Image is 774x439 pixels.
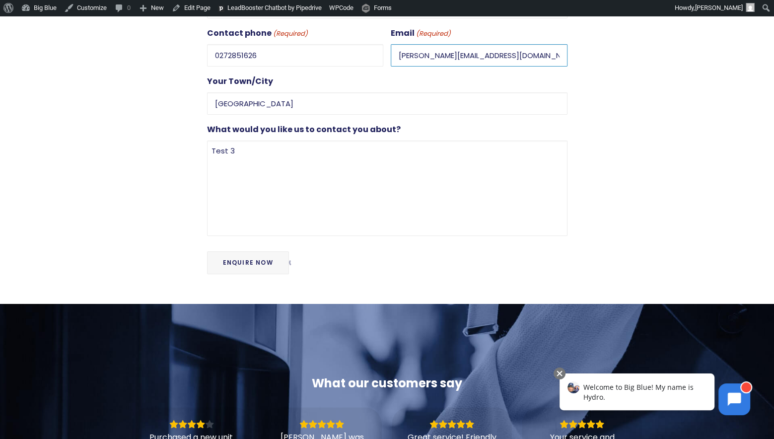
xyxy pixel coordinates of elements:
[272,28,308,40] span: (Required)
[207,251,289,274] input: Enquire Now
[207,74,273,88] label: Your Town/City
[207,26,308,40] label: Contact phone
[391,26,451,40] label: Email
[274,420,369,429] div: Rating: 5.0 out of 5
[207,123,401,137] label: What would you like us to contact you about?
[144,420,239,429] div: Rating: 4.0 out of 5
[549,366,760,425] iframe: Chatbot
[415,28,451,40] span: (Required)
[404,420,499,429] div: Rating: 5.0 out of 5
[132,375,642,391] div: What our customers say
[218,5,224,12] img: logo.svg
[695,4,743,11] span: [PERSON_NAME]
[534,420,630,429] div: Rating: 5.0 out of 5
